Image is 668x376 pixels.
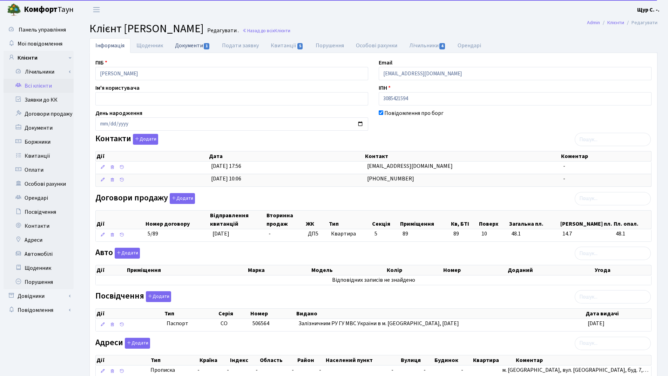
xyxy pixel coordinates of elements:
[146,291,171,302] button: Посвідчення
[4,247,74,261] a: Автомобілі
[297,355,325,365] th: Район
[19,26,66,34] span: Панель управління
[8,65,74,79] a: Лічильники
[507,265,594,275] th: Доданий
[391,366,393,374] span: -
[7,3,21,17] img: logo.png
[18,40,62,48] span: Мої повідомлення
[265,38,309,53] a: Квитанції
[218,309,250,319] th: Серія
[384,109,444,117] label: Повідомлення про борг
[131,133,158,145] a: Додати
[575,290,651,303] input: Пошук...
[24,4,58,15] b: Комфорт
[562,230,610,238] span: 14.7
[96,355,150,365] th: Дії
[461,366,463,374] span: -
[325,355,400,365] th: Населений пункт
[209,211,266,229] th: Відправлення квитанцій
[4,303,74,317] a: Повідомлення
[350,38,403,53] a: Особові рахунки
[481,230,506,238] span: 10
[443,265,507,275] th: Номер
[206,27,239,34] small: Редагувати .
[167,320,215,328] span: Паспорт
[133,134,158,145] button: Контакти
[616,230,648,238] span: 48.1
[96,275,651,285] td: Відповідних записів не знайдено
[247,265,311,275] th: Марка
[115,248,140,259] button: Авто
[371,211,399,229] th: Секція
[453,230,476,238] span: 89
[575,337,651,350] input: Пошук...
[269,230,271,238] span: -
[379,84,391,92] label: ІПН
[386,265,443,275] th: Колір
[266,211,305,229] th: Вторинна продаж
[308,230,325,238] span: ДП5
[563,175,565,183] span: -
[502,366,648,374] span: м. [GEOGRAPHIC_DATA], вул. [GEOGRAPHIC_DATA], буд. 7,…
[125,338,150,349] button: Адреси
[150,366,175,374] span: Прописка
[379,59,392,67] label: Email
[144,290,171,302] a: Додати
[328,211,371,229] th: Тип
[88,4,105,15] button: Переключити навігацію
[95,109,142,117] label: День народження
[613,211,651,229] th: Пл. опал.
[221,320,228,327] span: СО
[478,211,508,229] th: Поверх
[96,211,145,229] th: Дії
[424,366,426,374] span: -
[227,366,229,374] span: -
[199,355,230,365] th: Країна
[95,248,140,259] label: Авто
[123,336,150,349] a: Додати
[216,38,265,53] a: Подати заявку
[145,211,209,229] th: Номер договору
[211,175,241,183] span: [DATE] 10:06
[450,211,478,229] th: Кв, БТІ
[4,261,74,275] a: Щоденник
[585,309,651,319] th: Дата видачі
[403,230,408,238] span: 89
[95,338,150,349] label: Адреси
[560,211,613,229] th: [PERSON_NAME] пл.
[229,355,259,365] th: Індекс
[95,59,107,67] label: ПІБ
[434,355,472,365] th: Будинок
[96,151,208,161] th: Дії
[637,6,660,14] a: Щур С. -.
[4,135,74,149] a: Боржники
[4,219,74,233] a: Контакти
[607,19,624,26] a: Клієнти
[4,149,74,163] a: Квитанції
[197,366,222,374] span: -
[298,320,459,327] span: Залізничним РУ ГУ МВС України в м. [GEOGRAPHIC_DATA], [DATE]
[367,175,414,183] span: [PHONE_NUMBER]
[168,192,195,204] a: Додати
[588,320,605,327] span: [DATE]
[403,38,452,53] a: Лічильники
[259,355,297,365] th: Область
[594,265,651,275] th: Угода
[113,247,140,259] a: Додати
[95,134,158,145] label: Контакти
[311,265,386,275] th: Модель
[250,309,296,319] th: Номер
[4,93,74,107] a: Заявки до КК
[212,230,229,238] span: [DATE]
[4,177,74,191] a: Особові рахунки
[150,355,199,365] th: Тип
[4,51,74,65] a: Клієнти
[452,38,487,53] a: Орендарі
[511,230,557,238] span: 48.1
[4,107,74,121] a: Договори продажу
[164,309,218,319] th: Тип
[96,265,126,275] th: Дії
[95,84,140,92] label: Ім'я користувача
[575,247,651,260] input: Пошук...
